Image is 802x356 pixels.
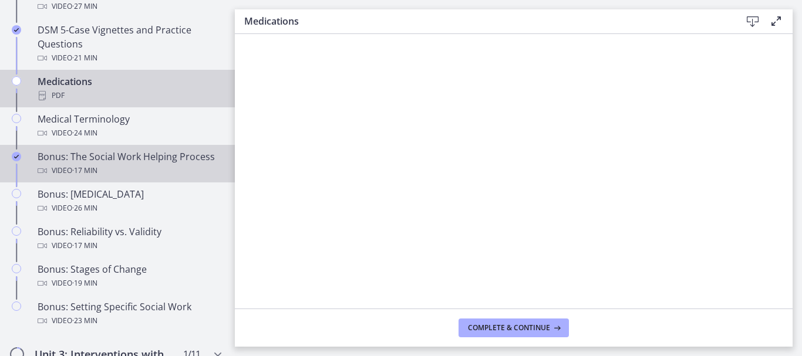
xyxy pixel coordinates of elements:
i: Completed [12,152,21,161]
div: DSM 5-Case Vignettes and Practice Questions [38,23,221,65]
div: Video [38,164,221,178]
h3: Medications [244,14,722,28]
span: Complete & continue [468,323,550,333]
span: · 23 min [72,314,97,328]
i: Completed [12,25,21,35]
span: · 17 min [72,164,97,178]
div: Bonus: The Social Work Helping Process [38,150,221,178]
div: PDF [38,89,221,103]
span: · 19 min [72,276,97,290]
span: · 17 min [72,239,97,253]
div: Video [38,201,221,215]
button: Complete & continue [459,318,569,337]
div: Video [38,51,221,65]
div: Video [38,239,221,253]
div: Medications [38,74,221,103]
span: · 26 min [72,201,97,215]
span: · 24 min [72,126,97,140]
div: Video [38,126,221,140]
div: Medical Terminology [38,112,221,140]
div: Bonus: [MEDICAL_DATA] [38,187,221,215]
div: Video [38,276,221,290]
div: Bonus: Reliability vs. Validity [38,225,221,253]
div: Video [38,314,221,328]
div: Bonus: Stages of Change [38,262,221,290]
div: Bonus: Setting Specific Social Work [38,300,221,328]
span: · 21 min [72,51,97,65]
